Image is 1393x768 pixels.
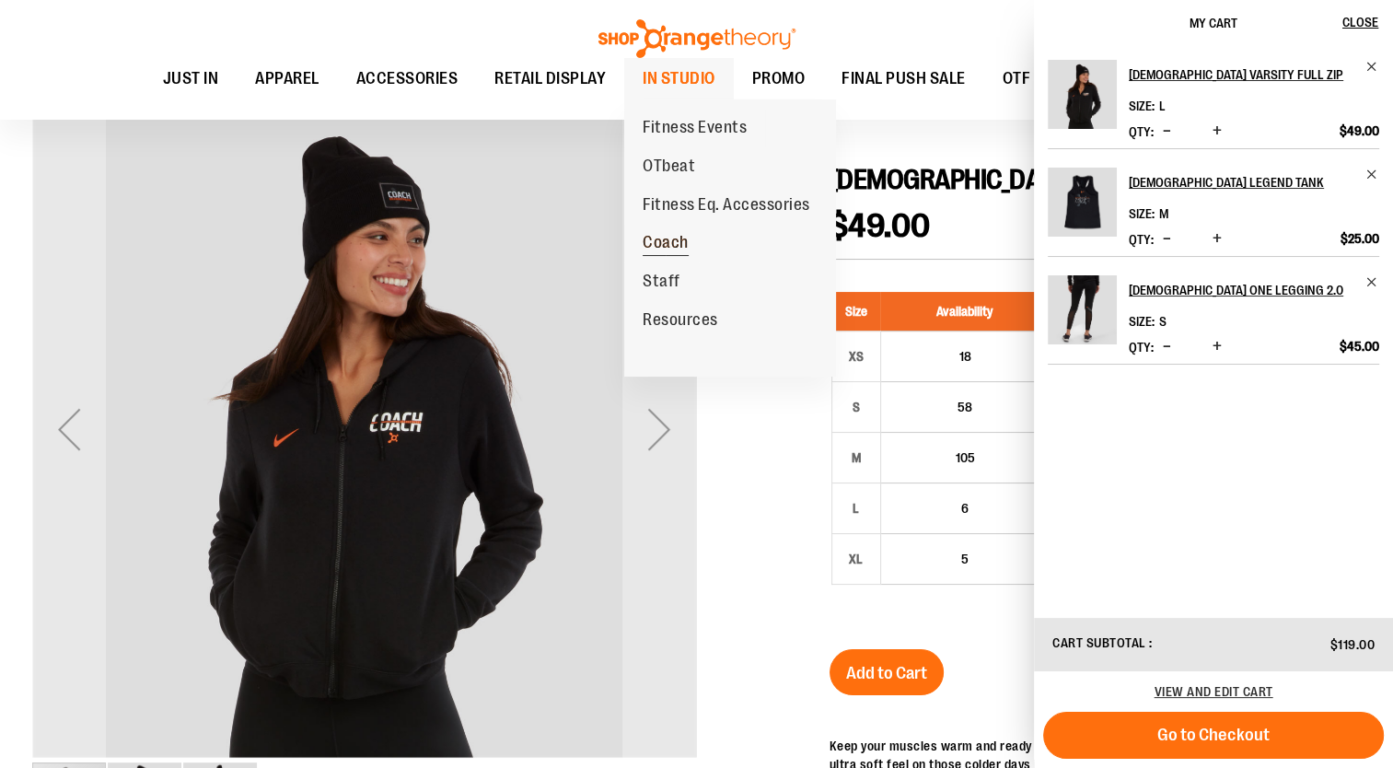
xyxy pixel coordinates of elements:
a: Ladies Legend Tank [1048,168,1117,249]
span: $49.00 [830,207,931,245]
label: Qty [1129,340,1154,355]
dt: Size [1129,99,1155,113]
img: Ladies One Legging 2.0 [1048,275,1117,344]
div: Next [622,97,696,761]
span: Staff [643,272,680,295]
a: View and edit cart [1155,684,1273,699]
div: Previous [32,97,106,761]
span: $49.00 [1340,122,1379,139]
button: Decrease product quantity [1158,338,1176,356]
span: Resources [643,310,718,333]
button: Increase product quantity [1208,122,1226,141]
div: S [842,393,870,421]
span: 105 [956,450,975,465]
span: [DEMOGRAPHIC_DATA] Varsity Full Zip [830,164,1235,195]
a: Fitness Eq. Accessories [624,186,829,225]
span: IN STUDIO [643,58,715,99]
span: Close [1342,15,1378,29]
a: Ladies One Legging 2.0 [1048,275,1117,356]
a: RETAIL DISPLAY [476,58,624,100]
div: L [842,495,870,522]
th: Availability [880,292,1049,332]
img: Ladies Legend Tank [1048,168,1117,237]
div: XS [842,343,870,370]
ul: IN STUDIO [624,99,836,376]
a: [DEMOGRAPHIC_DATA] One Legging 2.0 [1129,275,1379,305]
a: Staff [624,262,699,301]
span: FINAL PUSH SALE [842,58,966,99]
li: Product [1048,148,1379,256]
h2: [DEMOGRAPHIC_DATA] Varsity Full Zip [1129,60,1354,89]
span: OTbeat [643,157,695,180]
a: [DEMOGRAPHIC_DATA] Varsity Full Zip [1129,60,1379,89]
span: JUST IN [163,58,219,99]
span: $119.00 [1330,637,1376,652]
span: Go to Checkout [1157,725,1270,745]
a: OTbeat [624,147,714,186]
span: 58 [958,400,972,414]
span: $45.00 [1340,338,1379,355]
dt: Size [1129,206,1155,221]
span: Coach [643,233,689,256]
a: OTF BY YOU [984,58,1105,100]
span: PROMO [752,58,806,99]
button: Decrease product quantity [1158,122,1176,141]
li: Product [1048,60,1379,148]
img: Shop Orangetheory [596,19,798,58]
span: 5 [961,552,969,566]
div: M [842,444,870,471]
span: Cart Subtotal [1052,635,1146,650]
span: OTF BY YOU [1003,58,1086,99]
button: Increase product quantity [1208,338,1226,356]
span: S [1159,314,1167,329]
a: APPAREL [237,58,338,100]
a: Remove item [1365,275,1379,289]
span: Fitness Events [643,118,747,141]
div: OTF Ladies Coach FA23 Varsity Full Zip - Black primary image [32,97,696,761]
a: [DEMOGRAPHIC_DATA] Legend Tank [1129,168,1379,197]
button: Decrease product quantity [1158,230,1176,249]
a: PROMO [734,58,824,100]
span: L [1159,99,1166,113]
span: ACCESSORIES [356,58,459,99]
th: Size [831,292,880,332]
dt: Size [1129,314,1155,329]
a: IN STUDIO [624,58,734,99]
img: OTF Ladies Coach FA23 Varsity Full Zip - Black primary image [32,93,696,757]
button: Increase product quantity [1208,230,1226,249]
label: Qty [1129,124,1154,139]
span: 6 [961,501,969,516]
span: Fitness Eq. Accessories [643,195,810,218]
div: XL [842,545,870,573]
a: Resources [624,301,737,340]
span: 18 [959,349,971,364]
h2: [DEMOGRAPHIC_DATA] One Legging 2.0 [1129,275,1354,305]
button: Go to Checkout [1043,712,1384,759]
a: Remove item [1365,168,1379,181]
span: My Cart [1190,16,1237,30]
li: Product [1048,256,1379,365]
a: JUST IN [145,58,238,100]
span: Add to Cart [846,663,927,683]
span: $25.00 [1341,230,1379,247]
a: Remove item [1365,60,1379,74]
a: Coach [624,224,707,262]
span: M [1159,206,1168,221]
span: APPAREL [255,58,319,99]
label: Qty [1129,232,1154,247]
a: ACCESSORIES [338,58,477,100]
a: FINAL PUSH SALE [823,58,984,100]
h2: [DEMOGRAPHIC_DATA] Legend Tank [1129,168,1354,197]
span: RETAIL DISPLAY [494,58,606,99]
a: Ladies Varsity Full Zip [1048,60,1117,141]
img: Ladies Varsity Full Zip [1048,60,1117,129]
button: Add to Cart [830,649,944,695]
a: Fitness Events [624,109,765,147]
